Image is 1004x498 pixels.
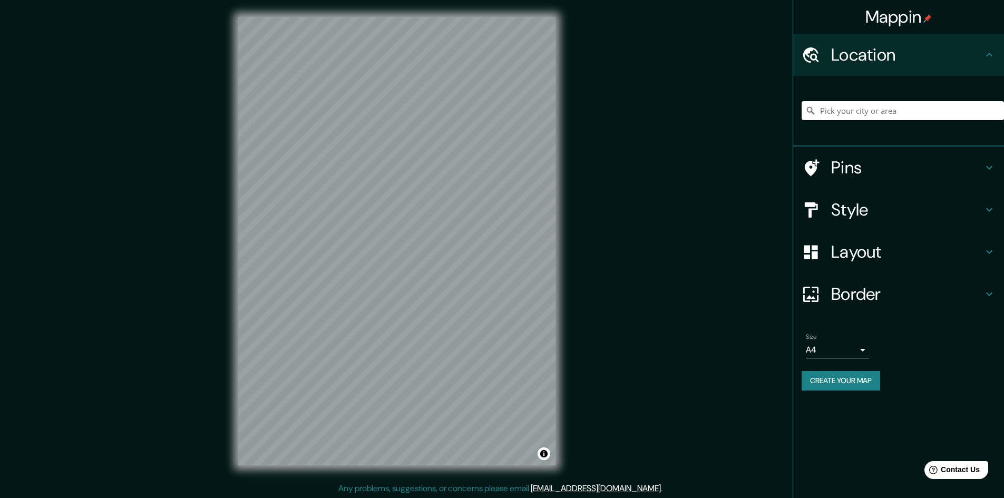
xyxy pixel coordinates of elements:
button: Create your map [802,371,880,390]
canvas: Map [238,17,555,465]
button: Toggle attribution [538,447,550,460]
p: Any problems, suggestions, or concerns please email . [338,482,662,495]
div: Location [793,34,1004,76]
input: Pick your city or area [802,101,1004,120]
div: Layout [793,231,1004,273]
h4: Layout [831,241,983,262]
a: [EMAIL_ADDRESS][DOMAIN_NAME] [531,483,661,494]
h4: Pins [831,157,983,178]
h4: Location [831,44,983,65]
img: pin-icon.png [923,14,932,23]
div: Pins [793,147,1004,189]
h4: Style [831,199,983,220]
div: Border [793,273,1004,315]
div: A4 [806,341,869,358]
div: . [662,482,664,495]
label: Size [806,333,817,341]
h4: Mappin [865,6,932,27]
h4: Border [831,284,983,305]
div: Style [793,189,1004,231]
div: . [664,482,666,495]
iframe: Help widget launcher [910,457,992,486]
